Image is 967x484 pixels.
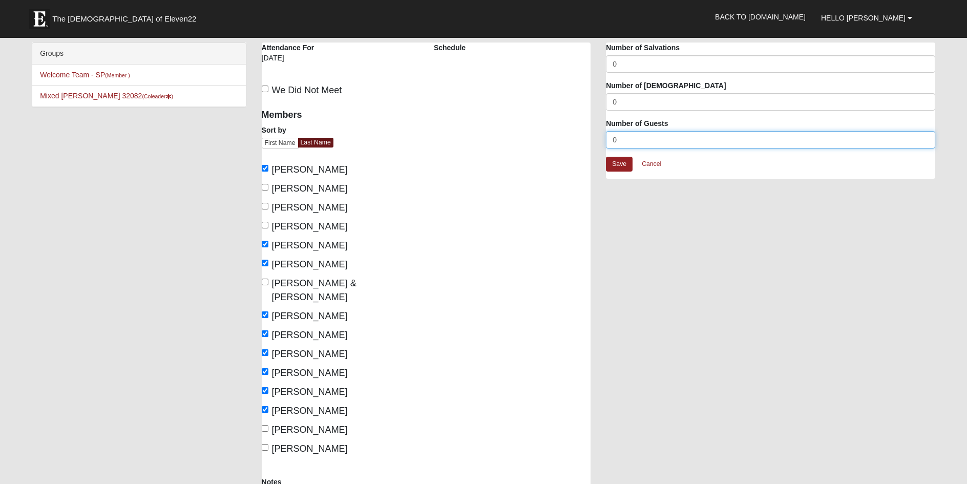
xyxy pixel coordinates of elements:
[434,43,466,53] label: Schedule
[262,138,299,149] a: First Name
[262,330,268,337] input: [PERSON_NAME]
[262,53,332,70] div: [DATE]
[707,4,813,30] a: Back to [DOMAIN_NAME]
[24,4,229,29] a: The [DEMOGRAPHIC_DATA] of Eleven22
[262,165,268,172] input: [PERSON_NAME]
[262,406,268,413] input: [PERSON_NAME]
[32,43,245,65] div: Groups
[272,183,348,194] span: [PERSON_NAME]
[272,164,348,175] span: [PERSON_NAME]
[635,156,668,172] a: Cancel
[272,202,348,213] span: [PERSON_NAME]
[262,349,268,356] input: [PERSON_NAME]
[272,444,348,454] span: [PERSON_NAME]
[262,260,268,266] input: [PERSON_NAME]
[272,240,348,250] span: [PERSON_NAME]
[262,311,268,318] input: [PERSON_NAME]
[298,138,333,148] a: Last Name
[142,93,173,99] small: (Coleader )
[272,368,348,378] span: [PERSON_NAME]
[262,444,268,451] input: [PERSON_NAME]
[262,203,268,209] input: [PERSON_NAME]
[272,406,348,416] span: [PERSON_NAME]
[272,311,348,321] span: [PERSON_NAME]
[262,110,418,121] h4: Members
[29,9,50,29] img: Eleven22 logo
[272,221,348,232] span: [PERSON_NAME]
[606,43,680,53] label: Number of Salvations
[272,425,348,435] span: [PERSON_NAME]
[606,80,726,91] label: Number of [DEMOGRAPHIC_DATA]
[813,5,920,31] a: Hello [PERSON_NAME]
[272,259,348,269] span: [PERSON_NAME]
[262,86,268,92] input: We Did Not Meet
[821,14,906,22] span: Hello [PERSON_NAME]
[262,279,268,285] input: [PERSON_NAME] & [PERSON_NAME]
[262,222,268,228] input: [PERSON_NAME]
[272,387,348,397] span: [PERSON_NAME]
[262,368,268,375] input: [PERSON_NAME]
[105,72,130,78] small: (Member )
[272,349,348,359] span: [PERSON_NAME]
[262,425,268,432] input: [PERSON_NAME]
[272,330,348,340] span: [PERSON_NAME]
[262,125,286,135] label: Sort by
[262,184,268,191] input: [PERSON_NAME]
[262,241,268,247] input: [PERSON_NAME]
[52,14,196,24] span: The [DEMOGRAPHIC_DATA] of Eleven22
[262,43,314,53] label: Attendance For
[40,71,130,79] a: Welcome Team - SP(Member )
[272,278,356,302] span: [PERSON_NAME] & [PERSON_NAME]
[262,387,268,394] input: [PERSON_NAME]
[606,157,633,172] a: Save
[40,92,173,100] a: Mixed [PERSON_NAME] 32082(Coleader)
[606,118,668,129] label: Number of Guests
[272,85,342,95] span: We Did Not Meet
